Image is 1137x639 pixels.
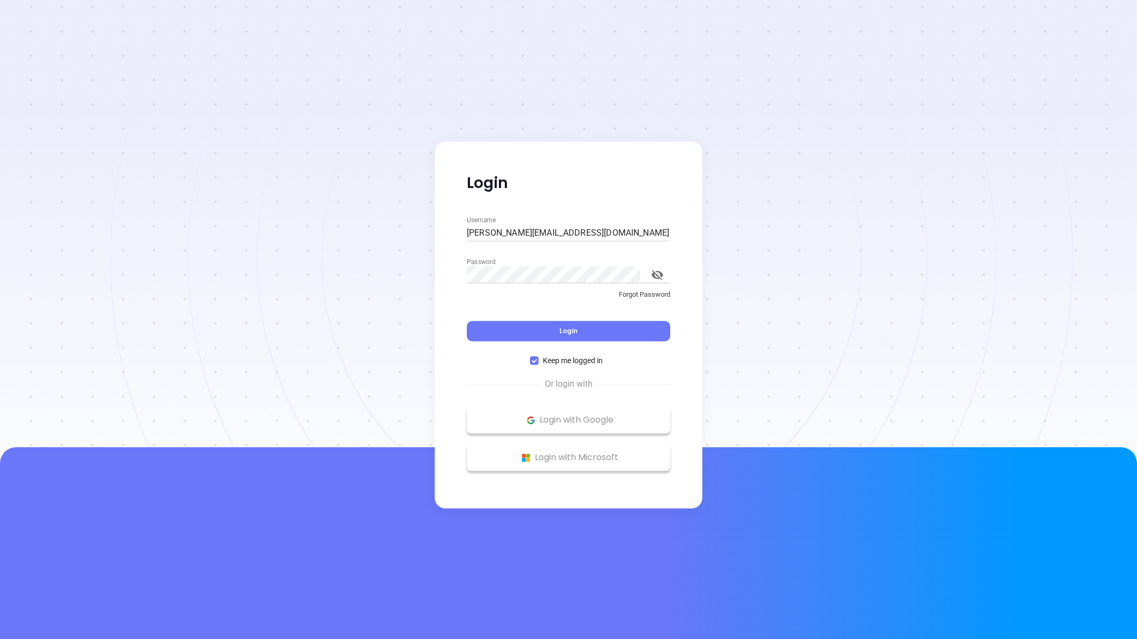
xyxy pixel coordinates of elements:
p: Login [467,174,670,193]
span: Keep me logged in [539,355,607,366]
button: toggle password visibility [645,262,670,288]
button: Microsoft Logo Login with Microsoft [467,444,670,471]
img: Google Logo [524,414,537,427]
p: Forgot Password [467,289,670,300]
img: Microsoft Logo [519,451,533,464]
p: Login with Microsoft [472,449,665,465]
a: Forgot Password [467,289,670,309]
p: Login with Google [472,412,665,428]
label: Username [467,216,496,223]
button: Google Logo Login with Google [467,407,670,433]
span: Login [559,326,578,335]
label: Password [467,258,495,265]
span: Or login with [540,378,598,390]
button: Login [467,321,670,341]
